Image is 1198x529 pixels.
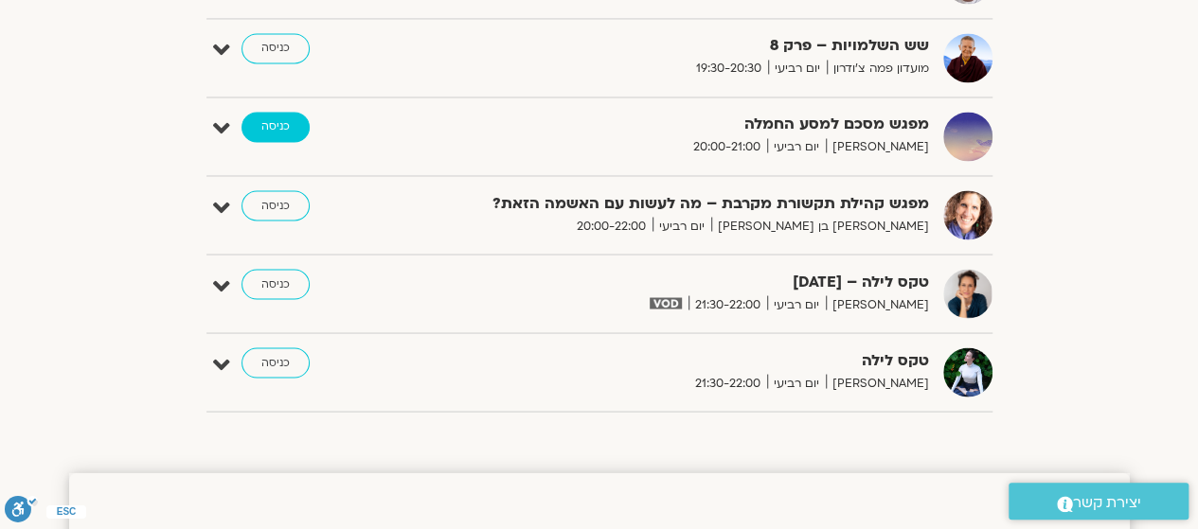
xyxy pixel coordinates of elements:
[768,59,827,79] span: יום רביעי
[465,112,929,137] strong: מפגש מסכם למסע החמלה
[241,33,310,63] a: כניסה
[767,294,826,314] span: יום רביעי
[826,294,929,314] span: [PERSON_NAME]
[1009,483,1189,520] a: יצירת קשר
[767,373,826,393] span: יום רביעי
[826,137,929,157] span: [PERSON_NAME]
[826,373,929,393] span: [PERSON_NAME]
[465,33,929,59] strong: שש השלמויות – פרק 8
[689,59,768,79] span: 19:30-20:30
[767,137,826,157] span: יום רביעי
[465,347,929,373] strong: טקס לילה
[711,216,929,236] span: [PERSON_NAME] בן [PERSON_NAME]
[688,373,767,393] span: 21:30-22:00
[465,269,929,294] strong: טקס לילה – [DATE]
[827,59,929,79] span: מועדון פמה צ'ודרון
[241,347,310,378] a: כניסה
[688,294,767,314] span: 21:30-22:00
[650,297,681,309] img: vodicon
[653,216,711,236] span: יום רביעי
[465,190,929,216] strong: מפגש קהילת תקשורת מקרבת – מה לעשות עם האשמה הזאת?
[1073,490,1141,516] span: יצירת קשר
[570,216,653,236] span: 20:00-22:00
[241,190,310,220] a: כניסה
[687,137,767,157] span: 20:00-21:00
[241,112,310,142] a: כניסה
[241,269,310,299] a: כניסה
